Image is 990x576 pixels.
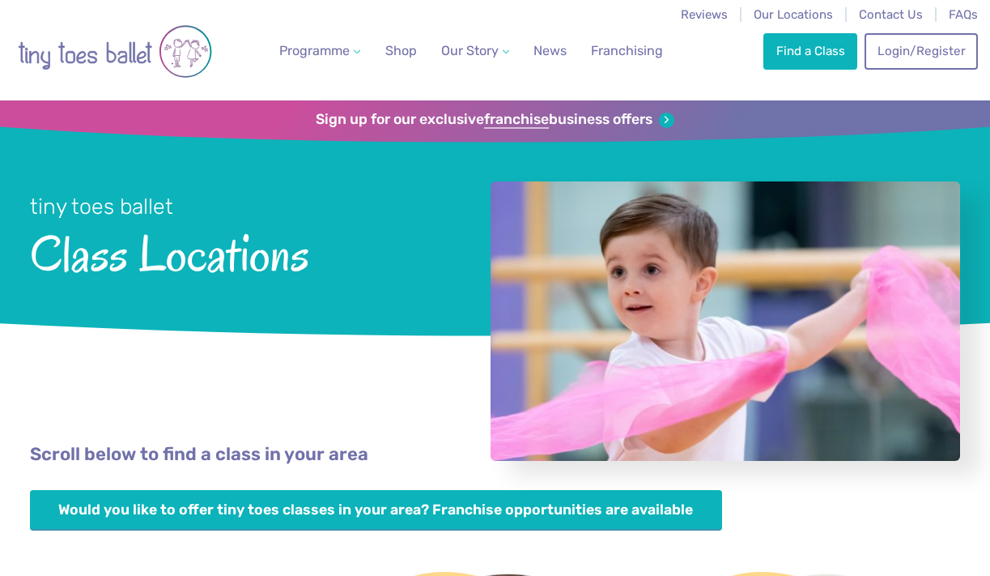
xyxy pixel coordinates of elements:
[949,7,978,22] a: FAQs
[18,11,212,92] img: tiny toes ballet
[527,35,573,67] a: News
[279,43,350,58] span: Programme
[30,194,173,220] small: tiny toes ballet
[30,221,448,281] span: Class Locations
[533,43,567,58] span: News
[379,35,423,67] a: Shop
[591,43,663,58] span: Franchising
[584,35,669,67] a: Franchising
[30,490,722,531] a: Would you like to offer tiny toes classes in your area? Franchise opportunities are available
[316,111,674,129] a: Sign up for our exclusivefranchisebusiness offers
[754,7,833,22] a: Our Locations
[273,35,367,67] a: Programme
[435,35,516,67] a: Our Story
[865,33,978,69] a: Login/Register
[385,43,417,58] span: Shop
[859,7,923,22] a: Contact Us
[441,43,499,58] span: Our Story
[30,442,961,467] p: Scroll below to find a class in your area
[763,33,857,69] a: Find a Class
[484,111,549,129] strong: franchise
[681,7,728,22] a: Reviews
